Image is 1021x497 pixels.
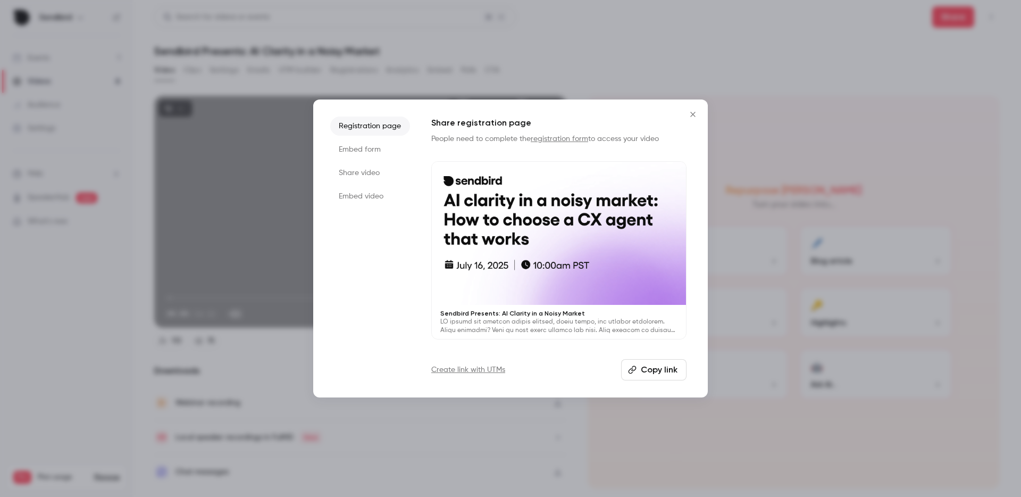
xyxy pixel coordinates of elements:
[431,365,505,375] a: Create link with UTMs
[330,163,410,183] li: Share video
[682,104,704,125] button: Close
[330,117,410,136] li: Registration page
[531,135,588,143] a: registration form
[440,318,677,335] p: LO ipsumd sit ametcon adipis elitsed, doeiu tempo, inc utlabor etdolorem. Aliqu enimadmi? Veni qu...
[330,187,410,206] li: Embed video
[431,161,687,339] a: Sendbird Presents: AI Clarity in a Noisy MarketLO ipsumd sit ametcon adipis elitsed, doeiu tempo,...
[431,134,687,144] p: People need to complete the to access your video
[330,140,410,159] li: Embed form
[440,309,677,318] p: Sendbird Presents: AI Clarity in a Noisy Market
[431,117,687,129] h1: Share registration page
[621,359,687,380] button: Copy link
